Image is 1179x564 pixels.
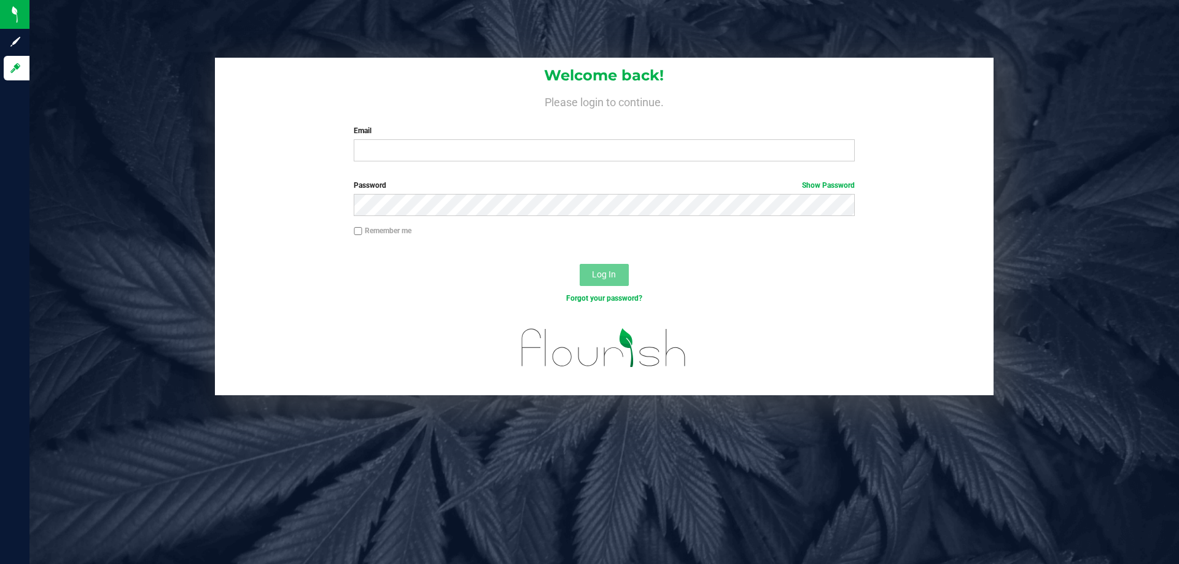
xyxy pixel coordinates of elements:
[566,294,642,303] a: Forgot your password?
[802,181,855,190] a: Show Password
[354,225,411,236] label: Remember me
[354,181,386,190] span: Password
[507,317,701,379] img: flourish_logo.svg
[9,36,21,48] inline-svg: Sign up
[592,269,616,279] span: Log In
[354,227,362,236] input: Remember me
[215,68,994,83] h1: Welcome back!
[354,125,854,136] label: Email
[580,264,629,286] button: Log In
[9,62,21,74] inline-svg: Log in
[215,93,994,108] h4: Please login to continue.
